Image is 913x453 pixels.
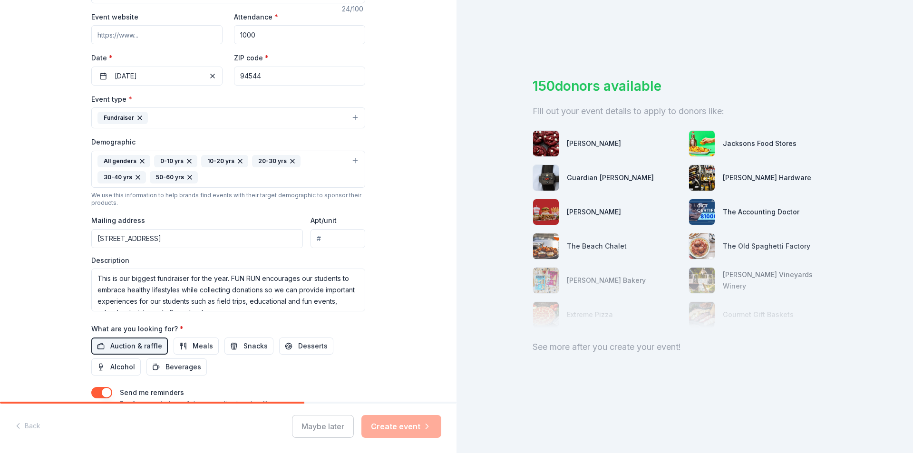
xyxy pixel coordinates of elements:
[91,12,138,22] label: Event website
[533,76,837,96] div: 150 donors available
[97,112,148,124] div: Fundraiser
[342,3,365,15] div: 24 /100
[110,361,135,373] span: Alcohol
[224,337,273,355] button: Snacks
[243,340,268,352] span: Snacks
[533,165,559,191] img: photo for Guardian Angel Device
[91,192,365,207] div: We use this information to help brands find events with their target demographic to sponsor their...
[91,269,365,311] textarea: This is our biggest fundraiser for the year. FUN RUN encourages our students to embrace healthy l...
[533,131,559,156] img: photo for Le Boulanger
[91,229,303,248] input: Enter a US address
[533,339,837,355] div: See more after you create your event!
[91,358,141,376] button: Alcohol
[97,155,150,167] div: All genders
[91,25,223,44] input: https://www...
[298,340,328,352] span: Desserts
[279,337,333,355] button: Desserts
[689,131,715,156] img: photo for Jacksons Food Stores
[110,340,162,352] span: Auction & raffle
[91,107,365,128] button: Fundraiser
[201,155,248,167] div: 10-20 yrs
[150,171,198,183] div: 50-60 yrs
[234,67,365,86] input: 12345 (U.S. only)
[120,398,279,410] p: Email me reminders of donor application deadlines
[567,172,654,183] div: Guardian [PERSON_NAME]
[97,171,146,183] div: 30-40 yrs
[91,216,145,225] label: Mailing address
[146,358,207,376] button: Beverages
[311,229,365,248] input: #
[154,155,197,167] div: 0-10 yrs
[193,340,213,352] span: Meals
[120,388,184,396] label: Send me reminders
[165,361,201,373] span: Beverages
[533,104,837,119] div: Fill out your event details to apply to donors like:
[723,138,796,149] div: Jacksons Food Stores
[723,206,799,218] div: The Accounting Doctor
[689,199,715,225] img: photo for The Accounting Doctor
[91,95,132,104] label: Event type
[234,12,278,22] label: Attendance
[91,151,365,188] button: All genders0-10 yrs10-20 yrs20-30 yrs30-40 yrs50-60 yrs
[234,25,365,44] input: 20
[723,172,811,183] div: [PERSON_NAME] Hardware
[91,337,168,355] button: Auction & raffle
[174,337,219,355] button: Meals
[567,206,621,218] div: [PERSON_NAME]
[91,324,184,334] label: What are you looking for?
[91,53,223,63] label: Date
[234,53,269,63] label: ZIP code
[91,256,129,265] label: Description
[533,199,559,225] img: photo for Portillo's
[311,216,337,225] label: Apt/unit
[567,138,621,149] div: [PERSON_NAME]
[91,137,136,147] label: Demographic
[91,67,223,86] button: [DATE]
[252,155,301,167] div: 20-30 yrs
[689,165,715,191] img: photo for Cole Hardware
